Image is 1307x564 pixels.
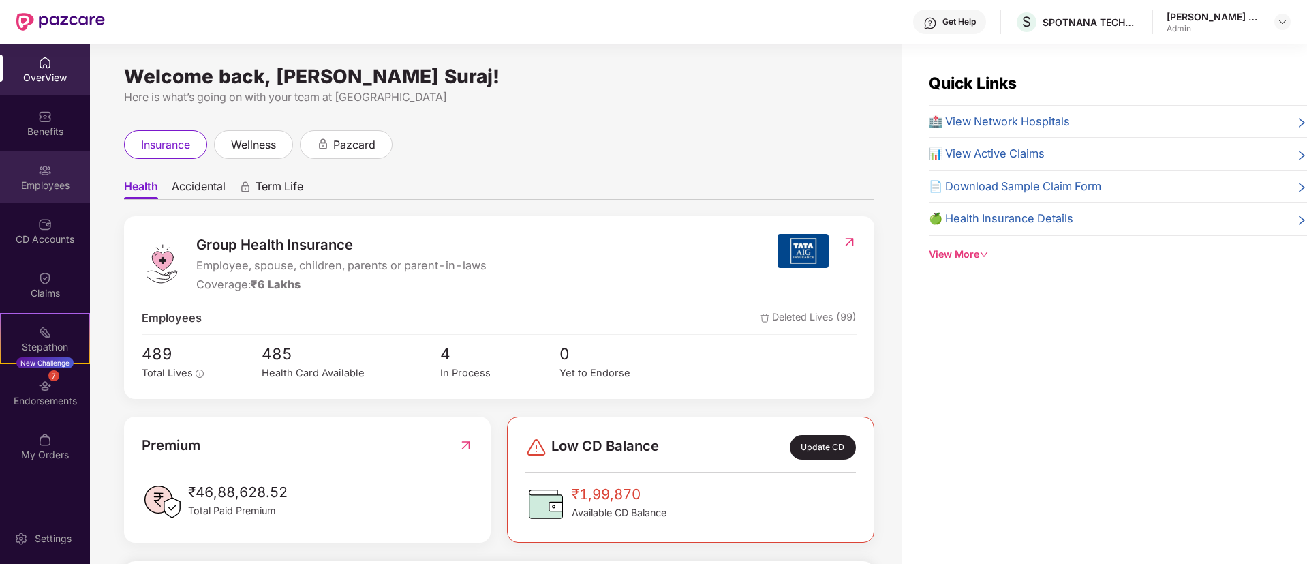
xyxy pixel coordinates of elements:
div: Here is what’s going on with your team at [GEOGRAPHIC_DATA] [124,89,874,106]
img: logo [142,243,183,284]
div: Coverage: [196,276,487,294]
span: Premium [142,434,200,456]
div: Update CD [790,435,856,460]
img: svg+xml;base64,PHN2ZyBpZD0iRGFuZ2VyLTMyeDMyIiB4bWxucz0iaHR0cDovL3d3dy53My5vcmcvMjAwMC9zdmciIHdpZH... [525,436,547,458]
div: Get Help [942,16,976,27]
div: Stepathon [1,340,89,354]
img: svg+xml;base64,PHN2ZyBpZD0iQ0RfQWNjb3VudHMiIGRhdGEtbmFtZT0iQ0QgQWNjb3VudHMiIHhtbG5zPSJodHRwOi8vd3... [38,218,52,231]
span: right [1296,181,1307,196]
span: 485 [262,342,440,366]
img: svg+xml;base64,PHN2ZyBpZD0iSG9tZSIgeG1sbnM9Imh0dHA6Ly93d3cudzMub3JnLzIwMDAvc3ZnIiB3aWR0aD0iMjAiIG... [38,56,52,70]
span: down [979,250,989,259]
img: svg+xml;base64,PHN2ZyBpZD0iRW5kb3JzZW1lbnRzIiB4bWxucz0iaHR0cDovL3d3dy53My5vcmcvMjAwMC9zdmciIHdpZH... [38,379,52,393]
span: Deleted Lives (99) [760,310,857,327]
img: RedirectIcon [842,235,857,249]
div: animation [317,138,329,150]
span: 489 [142,342,231,366]
span: Employees [142,310,202,327]
img: svg+xml;base64,PHN2ZyBpZD0iSGVscC0zMngzMiIgeG1sbnM9Imh0dHA6Ly93d3cudzMub3JnLzIwMDAvc3ZnIiB3aWR0aD... [923,16,937,30]
div: Settings [31,532,76,546]
span: Quick Links [929,74,1017,92]
span: right [1296,148,1307,163]
span: 0 [559,342,679,366]
div: Yet to Endorse [559,366,679,381]
img: svg+xml;base64,PHN2ZyB4bWxucz0iaHR0cDovL3d3dy53My5vcmcvMjAwMC9zdmciIHdpZHRoPSIyMSIgaGVpZ2h0PSIyMC... [38,325,52,339]
span: Total Paid Premium [188,503,288,518]
img: insurerIcon [778,234,829,268]
span: Available CD Balance [572,505,666,520]
span: ₹1,99,870 [572,484,666,505]
span: Employee, spouse, children, parents or parent-in-laws [196,257,487,275]
span: info-circle [196,370,204,378]
img: svg+xml;base64,PHN2ZyBpZD0iRHJvcGRvd24tMzJ4MzIiIHhtbG5zPSJodHRwOi8vd3d3LnczLm9yZy8yMDAwL3N2ZyIgd2... [1277,16,1288,27]
span: insurance [141,136,190,153]
span: ₹6 Lakhs [251,278,301,291]
span: 📄 Download Sample Claim Form [929,178,1101,196]
span: Group Health Insurance [196,234,487,256]
div: View More [929,247,1307,262]
span: S [1022,14,1031,30]
img: RedirectIcon [459,434,473,456]
img: New Pazcare Logo [16,13,105,31]
span: Health [124,179,158,199]
span: 🍏 Health Insurance Details [929,210,1073,228]
div: animation [239,181,251,193]
div: Health Card Available [262,366,440,381]
span: 🏥 View Network Hospitals [929,113,1070,131]
span: Accidental [172,179,226,199]
img: deleteIcon [760,314,769,323]
span: ₹46,88,628.52 [188,481,288,503]
div: Admin [1167,23,1262,34]
span: Term Life [256,179,303,199]
span: pazcard [333,136,375,153]
div: 7 [48,370,59,381]
img: svg+xml;base64,PHN2ZyBpZD0iQmVuZWZpdHMiIHhtbG5zPSJodHRwOi8vd3d3LnczLm9yZy8yMDAwL3N2ZyIgd2lkdGg9Ij... [38,110,52,123]
div: Welcome back, [PERSON_NAME] Suraj! [124,71,874,82]
div: New Challenge [16,357,74,368]
span: 4 [440,342,559,366]
img: svg+xml;base64,PHN2ZyBpZD0iTXlfT3JkZXJzIiBkYXRhLW5hbWU9Ik15IE9yZGVycyIgeG1sbnM9Imh0dHA6Ly93d3cudz... [38,433,52,447]
div: SPOTNANA TECHNOLOGY PRIVATE LIMITED [1043,16,1138,29]
img: svg+xml;base64,PHN2ZyBpZD0iQ2xhaW0iIHhtbG5zPSJodHRwOi8vd3d3LnczLm9yZy8yMDAwL3N2ZyIgd2lkdGg9IjIwIi... [38,271,52,285]
div: [PERSON_NAME] Suraj [1167,10,1262,23]
span: 📊 View Active Claims [929,145,1045,163]
img: CDBalanceIcon [525,484,566,524]
span: wellness [231,136,276,153]
div: In Process [440,366,559,381]
span: right [1296,116,1307,131]
span: Total Lives [142,367,193,379]
img: svg+xml;base64,PHN2ZyBpZD0iRW1wbG95ZWVzIiB4bWxucz0iaHR0cDovL3d3dy53My5vcmcvMjAwMC9zdmciIHdpZHRoPS... [38,164,52,177]
span: Low CD Balance [551,435,659,460]
img: PaidPremiumIcon [142,481,183,522]
span: right [1296,213,1307,228]
img: svg+xml;base64,PHN2ZyBpZD0iU2V0dGluZy0yMHgyMCIgeG1sbnM9Imh0dHA6Ly93d3cudzMub3JnLzIwMDAvc3ZnIiB3aW... [14,532,28,546]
